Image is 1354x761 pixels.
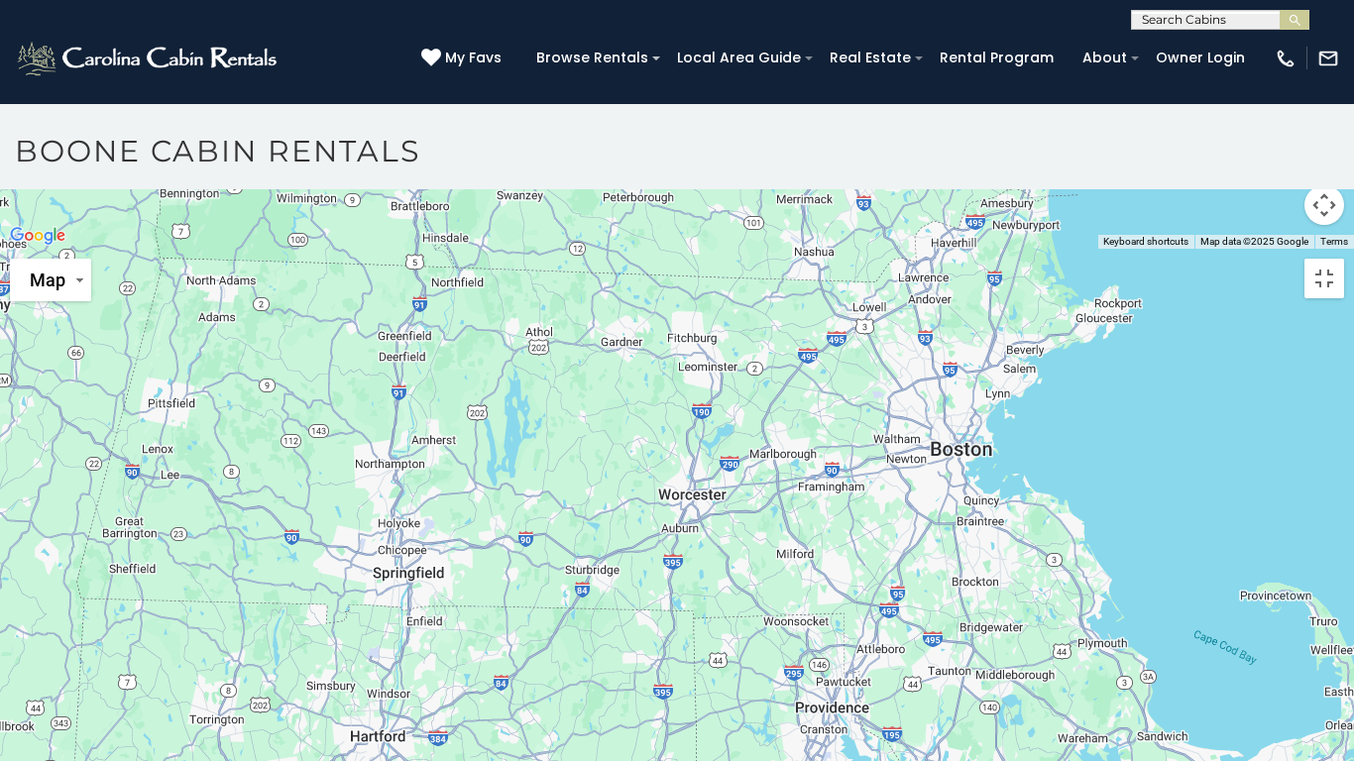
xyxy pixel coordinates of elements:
img: mail-regular-white.png [1317,48,1339,69]
img: White-1-2.png [15,39,282,78]
a: Browse Rentals [526,43,658,73]
a: About [1072,43,1137,73]
a: Real Estate [820,43,921,73]
button: Toggle fullscreen view [1304,259,1344,298]
a: My Favs [421,48,507,69]
a: Rental Program [930,43,1064,73]
button: Keyboard shortcuts [1103,235,1188,249]
span: My Favs [445,48,502,68]
a: Owner Login [1146,43,1255,73]
img: phone-regular-white.png [1275,48,1297,69]
a: Local Area Guide [667,43,811,73]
